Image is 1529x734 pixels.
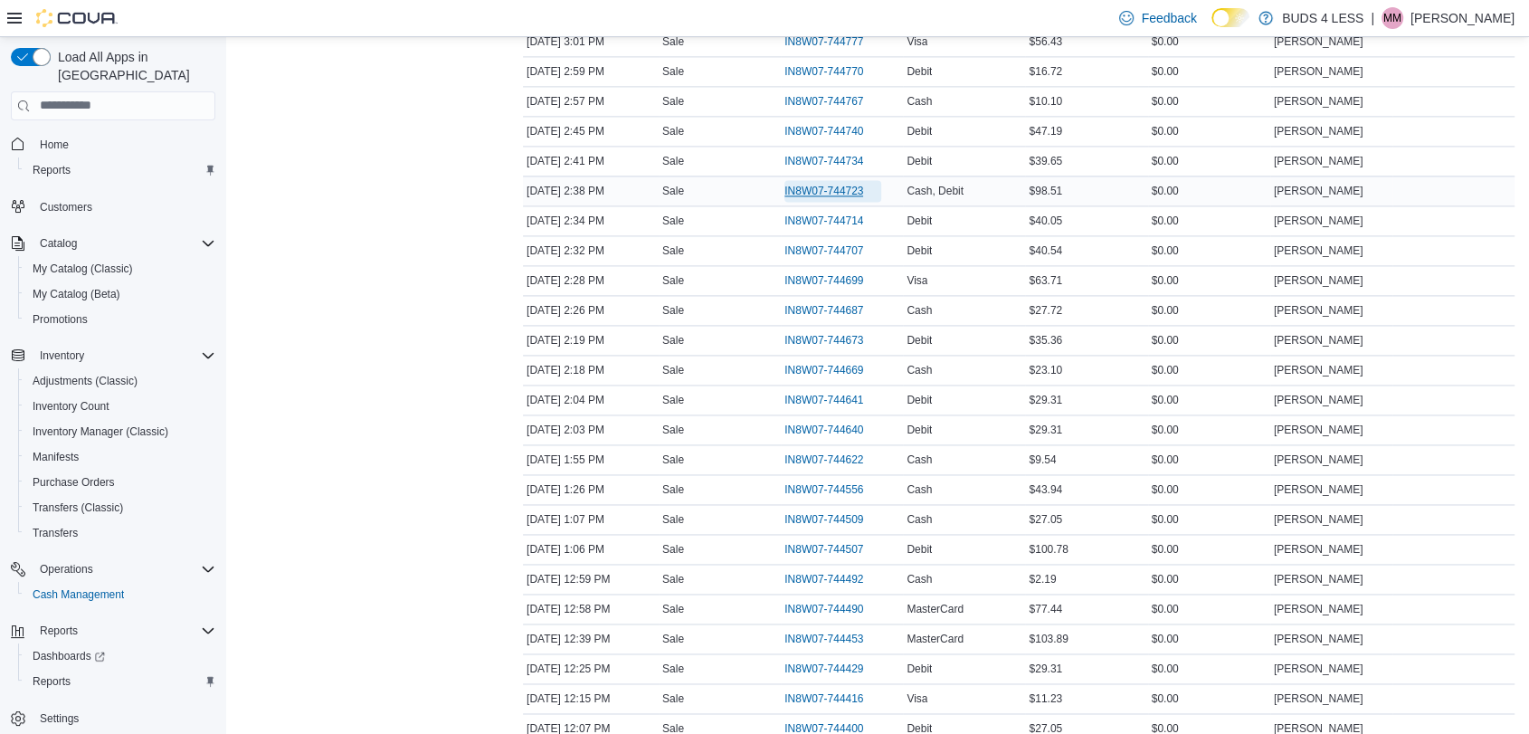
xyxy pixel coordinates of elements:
div: $0.00 [1148,449,1270,471]
span: IN8W07-744740 [784,124,863,138]
input: Dark Mode [1211,8,1249,27]
div: $0.00 [1148,539,1270,560]
span: Customers [33,195,215,218]
span: Cash [907,512,932,527]
span: Debit [907,64,932,79]
span: Settings [40,711,79,726]
span: Cash Management [33,587,124,602]
div: [DATE] 1:07 PM [523,509,659,530]
span: Inventory Manager (Classic) [33,424,168,439]
div: [DATE] 2:59 PM [523,61,659,82]
p: Sale [662,64,684,79]
span: Reports [33,674,71,689]
span: Purchase Orders [25,472,215,493]
button: IN8W07-744622 [784,449,881,471]
span: Reports [40,624,78,638]
span: [PERSON_NAME] [1274,184,1363,198]
span: Home [40,138,69,152]
div: [DATE] 1:26 PM [523,479,659,500]
button: Operations [33,558,100,580]
span: My Catalog (Classic) [25,258,215,280]
span: Load All Apps in [GEOGRAPHIC_DATA] [51,48,215,84]
p: Sale [662,124,684,138]
p: Sale [662,393,684,407]
p: Sale [662,34,684,49]
span: $77.44 [1029,602,1062,616]
span: $29.31 [1029,423,1062,437]
span: [PERSON_NAME] [1274,154,1363,168]
button: IN8W07-744429 [784,658,881,680]
a: Inventory Manager (Classic) [25,421,176,443]
button: IN8W07-744416 [784,688,881,710]
span: [PERSON_NAME] [1274,124,1363,138]
span: $40.05 [1029,214,1062,228]
span: Inventory Count [25,396,215,417]
div: [DATE] 12:59 PM [523,568,659,590]
span: IN8W07-744509 [784,512,863,527]
div: $0.00 [1148,150,1270,172]
div: $0.00 [1148,628,1270,650]
span: Promotions [33,312,88,327]
span: [PERSON_NAME] [1274,363,1363,377]
span: My Catalog (Beta) [25,283,215,305]
span: IN8W07-744734 [784,154,863,168]
div: [DATE] 2:34 PM [523,210,659,232]
button: Operations [4,557,223,582]
span: Settings [33,707,215,729]
button: IN8W07-744767 [784,91,881,112]
div: $0.00 [1148,479,1270,500]
button: Catalog [33,233,84,254]
span: $9.54 [1029,453,1056,467]
span: IN8W07-744453 [784,632,863,646]
p: Sale [662,482,684,497]
span: $27.05 [1029,512,1062,527]
a: Inventory Count [25,396,117,417]
span: Promotions [25,309,215,330]
span: IN8W07-744767 [784,94,863,109]
span: IN8W07-744669 [784,363,863,377]
span: Manifests [25,446,215,468]
button: Promotions [18,307,223,332]
span: $23.10 [1029,363,1062,377]
span: [PERSON_NAME] [1274,482,1363,497]
button: Transfers [18,520,223,546]
span: Cash [907,572,932,586]
span: Debit [907,423,932,437]
span: MasterCard [907,632,964,646]
span: IN8W07-744416 [784,691,863,706]
button: IN8W07-744740 [784,120,881,142]
div: Michael Mckay [1382,7,1403,29]
div: $0.00 [1148,120,1270,142]
span: Customers [40,200,92,214]
span: Cash [907,303,932,318]
div: [DATE] 2:19 PM [523,329,659,351]
a: Cash Management [25,584,131,605]
button: IN8W07-744641 [784,389,881,411]
span: $2.19 [1029,572,1056,586]
span: Home [33,133,215,156]
div: [DATE] 2:26 PM [523,300,659,321]
span: Debit [907,393,932,407]
p: Sale [662,662,684,676]
span: Adjustments (Classic) [33,374,138,388]
span: IN8W07-744492 [784,572,863,586]
a: Reports [25,671,78,692]
div: $0.00 [1148,91,1270,112]
span: Purchase Orders [33,475,115,490]
span: $63.71 [1029,273,1062,288]
a: My Catalog (Classic) [25,258,140,280]
span: [PERSON_NAME] [1274,691,1363,706]
p: Sale [662,303,684,318]
button: IN8W07-744734 [784,150,881,172]
span: Transfers (Classic) [33,500,123,515]
div: [DATE] 2:28 PM [523,270,659,291]
span: Adjustments (Classic) [25,370,215,392]
img: Cova [36,9,118,27]
div: $0.00 [1148,329,1270,351]
button: Reports [18,157,223,183]
span: IN8W07-744556 [784,482,863,497]
span: Dark Mode [1211,27,1212,28]
span: [PERSON_NAME] [1274,303,1363,318]
span: [PERSON_NAME] [1274,393,1363,407]
span: IN8W07-744723 [784,184,863,198]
